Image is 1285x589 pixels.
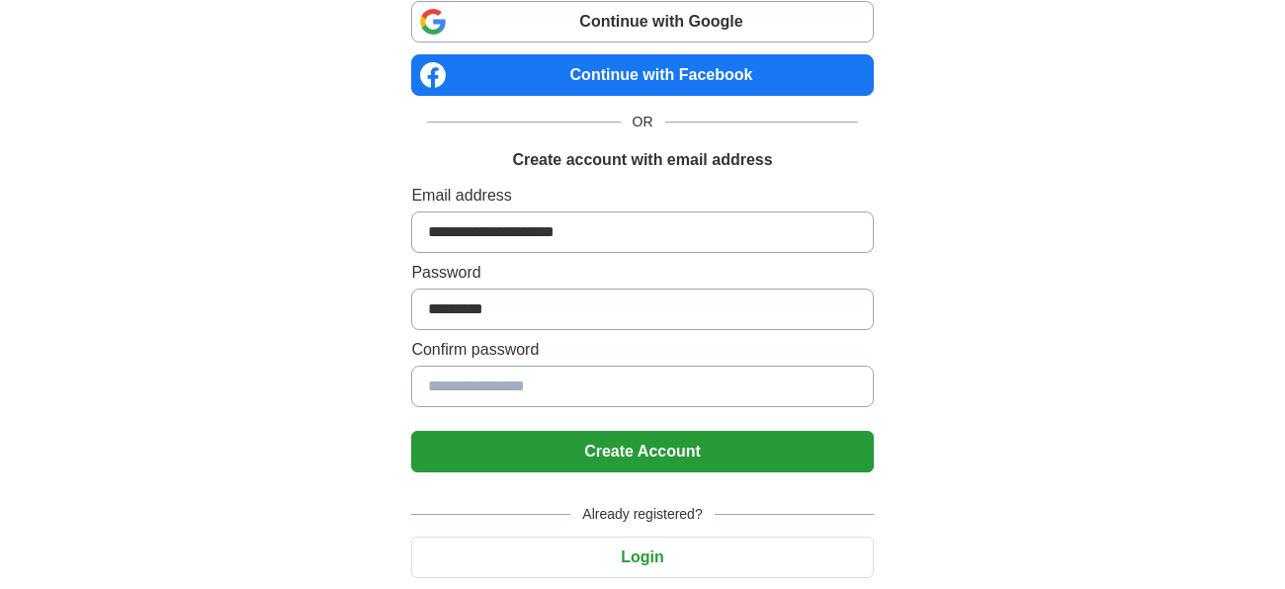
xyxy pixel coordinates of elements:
a: Continue with Google [411,1,873,42]
h1: Create account with email address [512,148,772,172]
button: Login [411,537,873,578]
button: Create Account [411,431,873,472]
span: Already registered? [570,504,714,525]
label: Confirm password [411,338,873,362]
span: OR [621,112,665,132]
label: Password [411,261,873,285]
label: Email address [411,184,873,208]
a: Continue with Facebook [411,54,873,96]
a: Login [411,548,873,565]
